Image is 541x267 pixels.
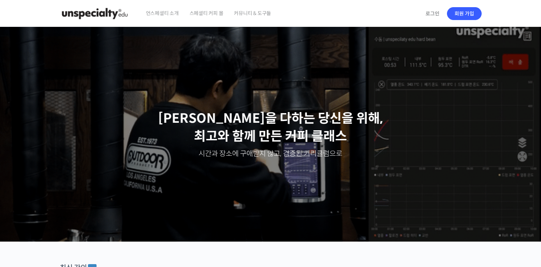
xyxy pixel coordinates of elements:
a: 회원 가입 [447,7,482,20]
p: [PERSON_NAME]을 다하는 당신을 위해, 최고와 함께 만든 커피 클래스 [7,110,534,146]
p: 시간과 장소에 구애받지 않고, 검증된 커리큘럼으로 [7,149,534,159]
a: 로그인 [421,5,444,22]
